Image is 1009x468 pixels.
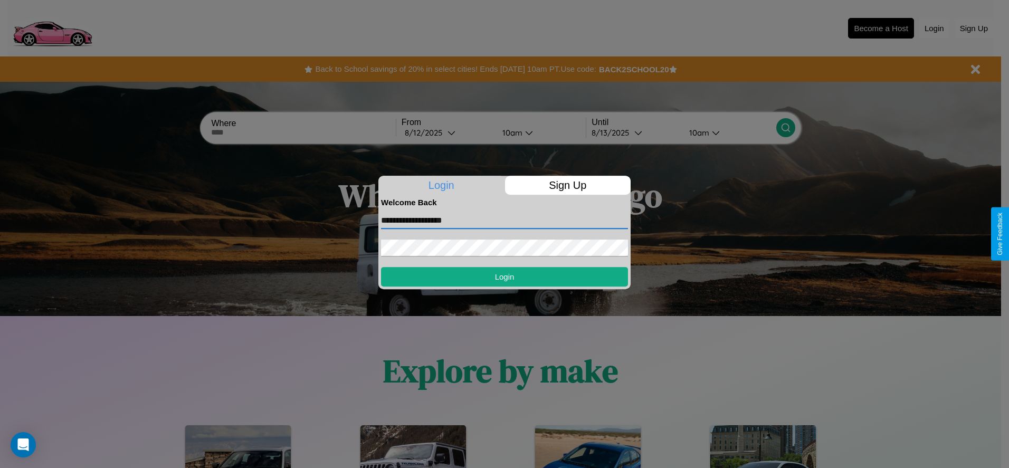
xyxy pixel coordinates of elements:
[381,267,628,286] button: Login
[996,213,1004,255] div: Give Feedback
[381,198,628,207] h4: Welcome Back
[11,432,36,457] div: Open Intercom Messenger
[505,176,631,195] p: Sign Up
[378,176,505,195] p: Login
